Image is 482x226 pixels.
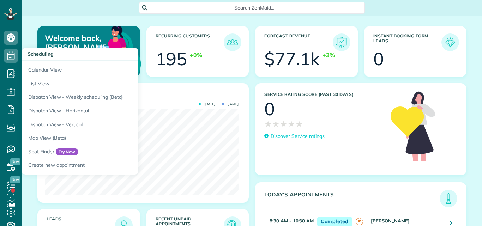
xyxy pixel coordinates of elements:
[225,35,240,49] img: icon_recurring_customers-cf858462ba22bcd05b5a5880d41d6543d210077de5bb9ebc9590e49fd87d84ed.png
[373,33,442,51] h3: Instant Booking Form Leads
[317,217,352,226] span: Completed
[264,118,272,130] span: ★
[190,51,202,59] div: +0%
[22,118,198,132] a: Dispatch View - Vertical
[156,50,187,68] div: 195
[288,118,295,130] span: ★
[156,33,224,51] h3: Recurring Customers
[271,133,325,140] p: Discover Service ratings
[441,191,456,206] img: icon_todays_appointments-901f7ab196bb0bea1936b74009e4eb5ffbc2d2711fa7634e0d609ed5ef32b18b.png
[443,35,457,49] img: icon_form_leads-04211a6a04a5b2264e4ee56bc0799ec3eb69b7e499cbb523a139df1d13a81ae0.png
[199,102,215,106] span: [DATE]
[10,176,20,183] span: New
[264,50,320,68] div: $77.1k
[272,118,280,130] span: ★
[264,133,325,140] a: Discover Service ratings
[10,158,20,165] span: New
[295,118,303,130] span: ★
[222,102,239,106] span: [DATE]
[28,51,54,57] span: Scheduling
[22,131,198,145] a: Map View (Beta)
[74,18,143,86] img: dashboard_welcome-42a62b7d889689a78055ac9021e634bf52bae3f8056760290aed330b23ab8690.png
[270,218,314,224] strong: 8:30 AM - 10:30 AM
[280,118,288,130] span: ★
[56,148,78,155] span: Try Now
[335,35,349,49] img: icon_forecast_revenue-8c13a41c7ed35a8dcfafea3cbb826a0462acb37728057bba2d056411b612bbbe.png
[22,158,198,175] a: Create new appointment
[264,191,440,207] h3: Today's Appointments
[22,145,198,159] a: Spot FinderTry Now
[371,218,410,224] strong: [PERSON_NAME]
[22,61,198,77] a: Calendar View
[264,100,275,118] div: 0
[373,50,384,68] div: 0
[22,104,198,118] a: Dispatch View - Horizontal
[323,51,335,59] div: +3%
[22,90,198,104] a: Dispatch View - Weekly scheduling (Beta)
[47,92,241,99] h3: Actual Revenue this month
[45,33,106,52] p: Welcome back, [PERSON_NAME]!
[22,77,198,91] a: List View
[264,33,333,51] h3: Forecast Revenue
[264,92,384,97] h3: Service Rating score (past 30 days)
[356,218,363,225] span: IK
